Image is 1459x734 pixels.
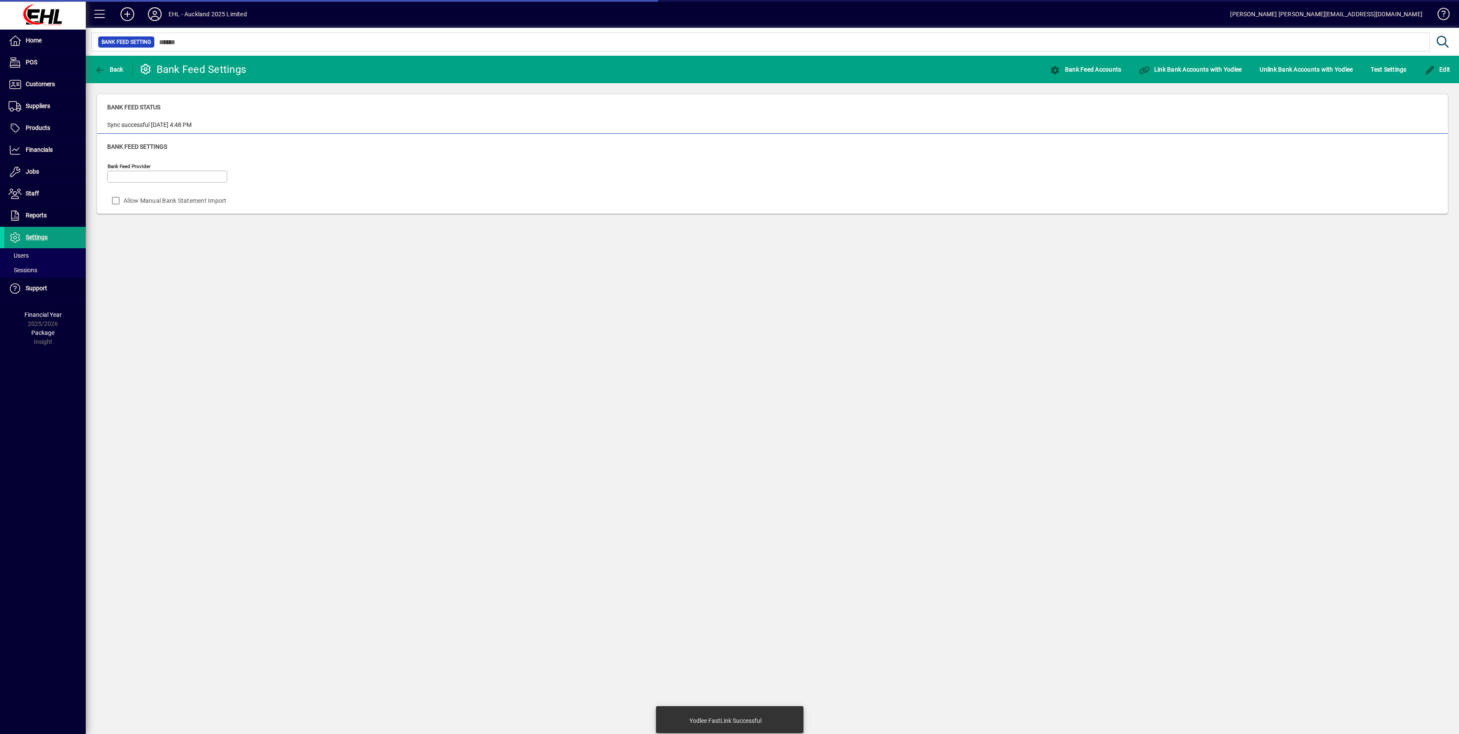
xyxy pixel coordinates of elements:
[1257,62,1355,77] button: Unlink Bank Accounts with Yodlee
[26,285,47,292] span: Support
[1260,63,1353,76] span: Unlink Bank Accounts with Yodlee
[26,59,37,66] span: POS
[139,63,247,76] div: Bank Feed Settings
[4,161,86,183] a: Jobs
[4,117,86,139] a: Products
[1230,7,1423,21] div: [PERSON_NAME] [PERSON_NAME][EMAIL_ADDRESS][DOMAIN_NAME]
[26,37,42,44] span: Home
[689,716,761,725] div: Yodlee FastLink Successful
[114,6,141,22] button: Add
[93,62,126,77] button: Back
[4,205,86,226] a: Reports
[9,267,37,274] span: Sessions
[4,183,86,205] a: Staff
[141,6,168,22] button: Profile
[4,74,86,95] a: Customers
[4,139,86,161] a: Financials
[4,263,86,277] a: Sessions
[26,234,48,241] span: Settings
[4,96,86,117] a: Suppliers
[1137,62,1244,77] button: Link Bank Accounts with Yodlee
[102,38,151,46] span: Bank Feed Setting
[26,102,50,109] span: Suppliers
[1139,66,1242,73] span: Link Bank Accounts with Yodlee
[107,143,167,150] span: Bank Feed Settings
[4,278,86,299] a: Support
[24,311,62,318] span: Financial Year
[107,104,160,111] span: Bank Feed Status
[1371,63,1406,76] span: Test Settings
[86,62,133,77] app-page-header-button: Back
[4,248,86,263] a: Users
[4,52,86,73] a: POS
[168,7,247,21] div: EHL - Auckland 2025 Limited
[26,212,47,219] span: Reports
[26,81,55,87] span: Customers
[4,30,86,51] a: Home
[1048,62,1123,77] button: Bank Feed Accounts
[107,120,192,129] div: Sync successful [DATE] 4:48 PM
[26,168,39,175] span: Jobs
[9,252,29,259] span: Users
[1423,62,1453,77] button: Edit
[108,163,150,169] mat-label: Bank Feed Provider
[1425,66,1450,73] span: Edit
[1050,66,1121,73] span: Bank Feed Accounts
[26,124,50,131] span: Products
[31,329,54,336] span: Package
[1431,2,1448,30] a: Knowledge Base
[1369,62,1408,77] button: Test Settings
[26,146,53,153] span: Financials
[26,190,39,197] span: Staff
[95,66,123,73] span: Back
